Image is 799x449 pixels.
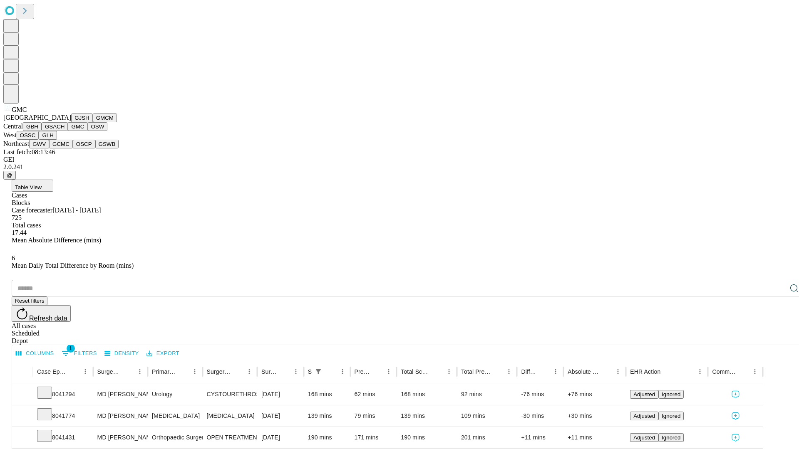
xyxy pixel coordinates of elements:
[37,384,89,405] div: 8041294
[67,344,75,353] span: 1
[15,184,42,190] span: Table View
[152,405,198,427] div: [MEDICAL_DATA]
[23,122,42,131] button: GBH
[308,368,312,375] div: Scheduled In Room Duration
[658,390,684,399] button: Ignored
[261,427,300,448] div: [DATE]
[661,366,673,377] button: Sort
[521,384,559,405] div: -76 mins
[243,366,255,377] button: Menu
[15,298,44,304] span: Reset filters
[261,405,300,427] div: [DATE]
[461,405,513,427] div: 109 mins
[521,405,559,427] div: -30 mins
[97,368,122,375] div: Surgeon Name
[14,347,56,360] button: Select columns
[290,366,302,377] button: Menu
[662,413,680,419] span: Ignored
[3,171,16,180] button: @
[42,122,68,131] button: GSACH
[3,156,796,163] div: GEI
[401,368,431,375] div: Total Scheduled Duration
[461,427,513,448] div: 201 mins
[12,214,22,221] span: 725
[337,366,348,377] button: Menu
[401,405,453,427] div: 139 mins
[633,434,655,441] span: Adjusted
[658,412,684,420] button: Ignored
[16,409,29,424] button: Expand
[88,122,108,131] button: OSW
[278,366,290,377] button: Sort
[232,366,243,377] button: Sort
[261,368,278,375] div: Surgery Date
[633,413,655,419] span: Adjusted
[12,305,71,322] button: Refresh data
[152,368,176,375] div: Primary Service
[737,366,749,377] button: Sort
[73,140,95,148] button: OSCP
[12,237,101,244] span: Mean Absolute Difference (mins)
[443,366,455,377] button: Menu
[12,207,52,214] span: Case forecaster
[383,366,395,377] button: Menu
[308,384,346,405] div: 168 mins
[39,131,57,140] button: GLH
[207,384,253,405] div: CYSTOURETHROSCOPY WITH INSERTION URETERAL [MEDICAL_DATA]
[37,427,89,448] div: 8041431
[177,366,189,377] button: Sort
[600,366,612,377] button: Sort
[630,433,658,442] button: Adjusted
[432,366,443,377] button: Sort
[355,405,393,427] div: 79 mins
[207,405,253,427] div: [MEDICAL_DATA]
[144,347,181,360] button: Export
[37,405,89,427] div: 8041774
[371,366,383,377] button: Sort
[401,384,453,405] div: 168 mins
[658,433,684,442] button: Ignored
[12,222,41,229] span: Total cases
[325,366,337,377] button: Sort
[313,366,324,377] button: Show filters
[538,366,550,377] button: Sort
[3,131,17,138] span: West
[568,405,622,427] div: +30 mins
[633,391,655,397] span: Adjusted
[7,172,12,178] span: @
[662,434,680,441] span: Ignored
[401,427,453,448] div: 190 mins
[12,296,47,305] button: Reset filters
[694,366,706,377] button: Menu
[52,207,101,214] span: [DATE] - [DATE]
[355,368,371,375] div: Predicted In Room Duration
[29,140,49,148] button: GWV
[37,368,67,375] div: Case Epic Id
[207,427,253,448] div: OPEN TREATMENT [MEDICAL_DATA] WITH PLATE
[12,106,27,113] span: GMC
[16,387,29,402] button: Expand
[102,347,141,360] button: Density
[308,427,346,448] div: 190 mins
[29,315,67,322] span: Refresh data
[355,384,393,405] div: 62 mins
[491,366,503,377] button: Sort
[521,427,559,448] div: +11 mins
[503,366,515,377] button: Menu
[630,368,660,375] div: EHR Action
[68,122,87,131] button: GMC
[550,366,561,377] button: Menu
[461,384,513,405] div: 92 mins
[461,368,491,375] div: Total Predicted Duration
[68,366,79,377] button: Sort
[152,427,198,448] div: Orthopaedic Surgery
[93,113,117,122] button: GMCM
[712,368,736,375] div: Comments
[662,391,680,397] span: Ignored
[630,390,658,399] button: Adjusted
[308,405,346,427] div: 139 mins
[95,140,119,148] button: GSWB
[3,148,55,155] span: Last fetch: 08:13:46
[12,180,53,192] button: Table View
[97,405,144,427] div: MD [PERSON_NAME]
